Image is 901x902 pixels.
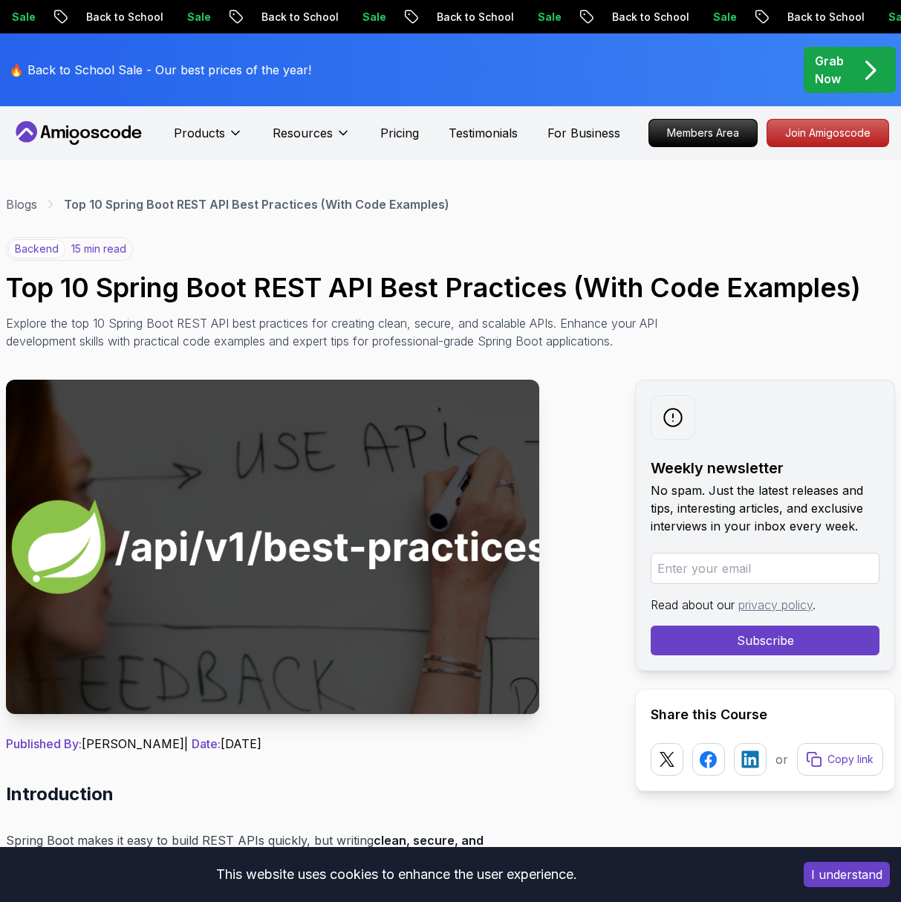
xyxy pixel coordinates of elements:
[775,750,788,768] p: or
[8,239,65,259] p: backend
[827,752,874,767] p: Copy link
[6,735,539,753] p: [PERSON_NAME] | [DATE]
[649,120,757,146] p: Members Area
[804,862,890,887] button: Accept cookies
[651,481,879,535] p: No spam. Just the latest releases and tips, interesting articles, and exclusive interviews in you...
[723,10,824,25] p: Back to School
[198,10,299,25] p: Back to School
[651,553,879,584] input: Enter your email
[767,120,888,146] p: Join Amigoscode
[767,119,889,147] a: Join Amigoscode
[6,195,37,213] a: Blogs
[651,626,879,655] button: Subscribe
[380,124,419,142] a: Pricing
[824,10,872,25] p: Sale
[6,314,671,350] p: Explore the top 10 Spring Boot REST API best practices for creating clean, secure, and scalable A...
[547,124,620,142] a: For Business
[11,858,781,891] div: This website uses cookies to enhance the user experience.
[6,273,895,302] h1: Top 10 Spring Boot REST API Best Practices (With Code Examples)
[71,241,126,256] p: 15 min read
[22,10,123,25] p: Back to School
[299,10,346,25] p: Sale
[174,124,243,154] button: Products
[373,10,474,25] p: Back to School
[64,195,449,213] p: Top 10 Spring Boot REST API Best Practices (With Code Examples)
[651,596,879,614] p: Read about our .
[449,124,518,142] a: Testimonials
[815,52,844,88] p: Grab Now
[548,10,649,25] p: Back to School
[651,704,879,725] h2: Share this Course
[273,124,333,142] p: Resources
[474,10,521,25] p: Sale
[174,124,225,142] p: Products
[648,119,758,147] a: Members Area
[649,10,697,25] p: Sale
[192,736,221,751] span: Date:
[123,10,171,25] p: Sale
[6,736,82,751] span: Published By:
[6,782,539,806] h2: Introduction
[797,743,883,776] button: Copy link
[9,61,311,79] p: 🔥 Back to School Sale - Our best prices of the year!
[273,124,351,154] button: Resources
[738,597,813,612] a: privacy policy
[651,458,879,478] h2: Weekly newsletter
[6,380,539,714] img: Top 10 Spring Boot REST API Best Practices (With Code Examples) thumbnail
